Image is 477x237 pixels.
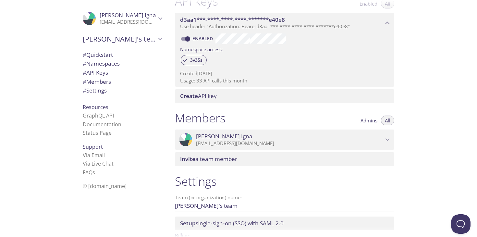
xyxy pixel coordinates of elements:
[180,219,196,227] span: Setup
[180,155,195,163] span: Invite
[83,160,114,167] a: Via Live Chat
[83,60,120,67] span: Namespaces
[83,152,105,159] a: Via Email
[78,77,167,86] div: Members
[186,57,206,63] span: 3v35s
[78,31,167,47] div: Tomas's team
[196,140,383,147] p: [EMAIL_ADDRESS][DOMAIN_NAME]
[451,214,471,234] iframe: Help Scout Beacon - Open
[83,87,86,94] span: #
[92,169,95,176] span: s
[180,44,223,54] label: Namespace access:
[175,217,394,230] div: Setup SSO
[78,8,167,29] div: Tomas Igna
[83,143,103,150] span: Support
[83,87,107,94] span: Settings
[83,51,113,58] span: Quickstart
[175,89,394,103] div: Create API Key
[180,77,389,84] p: Usage: 33 API calls this month
[83,69,86,76] span: #
[175,174,394,189] h1: Settings
[83,69,108,76] span: API Keys
[100,11,156,19] span: [PERSON_NAME] Igna
[83,34,156,44] span: [PERSON_NAME]'s team
[180,155,237,163] span: a team member
[83,129,112,136] a: Status Page
[100,19,156,25] p: [EMAIL_ADDRESS][DOMAIN_NAME]
[175,152,394,166] div: Invite a team member
[180,92,198,100] span: Create
[83,112,114,119] a: GraphQL API
[83,51,86,58] span: #
[181,55,207,65] div: 3v35s
[180,92,217,100] span: API key
[191,35,215,42] a: Enabled
[83,78,86,85] span: #
[175,195,242,200] label: Team (or organization) name:
[83,78,111,85] span: Members
[196,133,252,140] span: [PERSON_NAME] Igna
[83,182,127,190] span: © [DOMAIN_NAME]
[83,104,108,111] span: Resources
[78,50,167,59] div: Quickstart
[381,116,394,125] button: All
[78,59,167,68] div: Namespaces
[83,121,121,128] a: Documentation
[175,130,394,150] div: Tomas Igna
[78,86,167,95] div: Team Settings
[78,68,167,77] div: API Keys
[83,60,86,67] span: #
[175,111,226,125] h1: Members
[180,219,284,227] span: single-sign-on (SSO) with SAML 2.0
[83,169,95,176] a: FAQ
[357,116,381,125] button: Admins
[180,70,389,77] p: Created [DATE]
